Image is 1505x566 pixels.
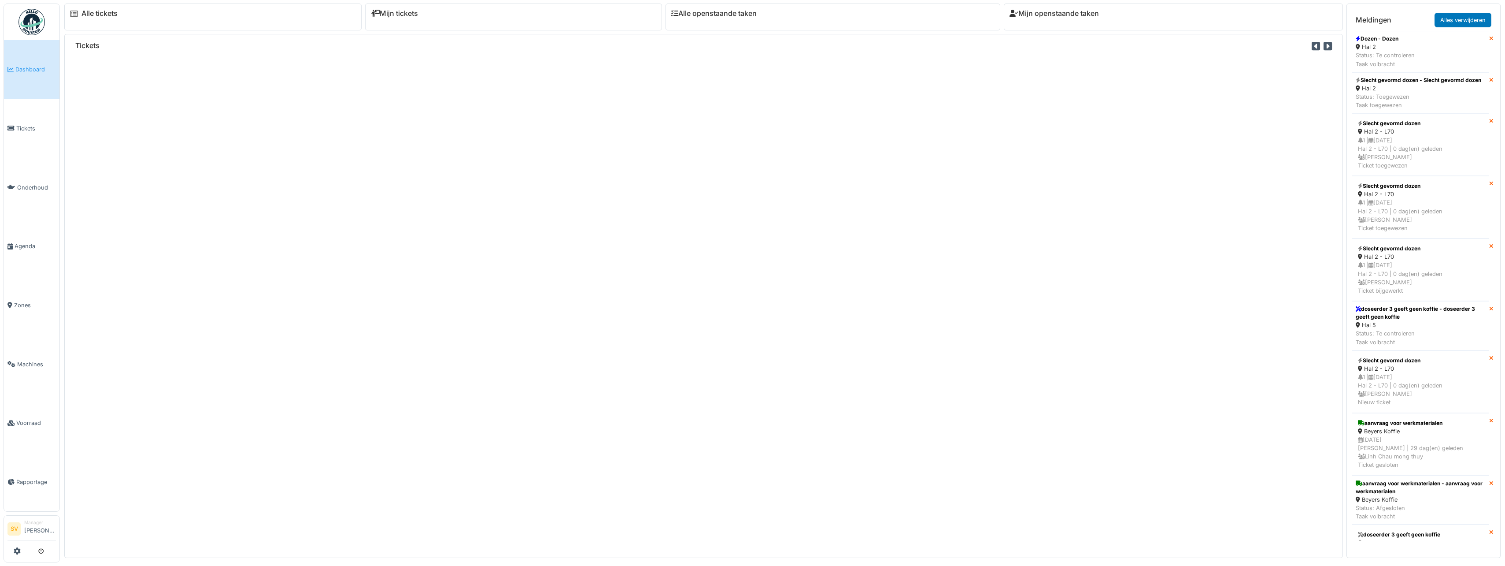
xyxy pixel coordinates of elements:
[15,65,56,74] span: Dashboard
[1352,413,1489,476] a: aanvraag voor werkmaterialen Beyers Koffie [DATE][PERSON_NAME] | 29 dag(en) geleden Linh Chau mon...
[4,40,59,99] a: Dashboard
[1358,198,1483,232] div: 1 | [DATE] Hal 2 - L70 | 0 dag(en) geleden [PERSON_NAME] Ticket toegewezen
[1358,531,1483,539] div: doseerder 3 geeft geen koffie
[1352,301,1489,350] a: doseerder 3 geeft geen koffie - doseerder 3 geeft geen koffie Hal 5 Status: Te controlerenTaak vo...
[24,519,56,538] li: [PERSON_NAME]
[17,360,56,369] span: Machines
[1352,238,1489,301] a: Slecht gevormd dozen Hal 2 - L70 1 |[DATE]Hal 2 - L70 | 0 dag(en) geleden [PERSON_NAME]Ticket bij...
[18,9,45,35] img: Badge_color-CXgf-gQk.svg
[16,419,56,427] span: Voorraad
[1356,93,1481,109] div: Status: Toegewezen Taak toegewezen
[7,522,21,536] li: SV
[1356,504,1486,521] div: Status: Afgesloten Taak volbracht
[1358,245,1483,253] div: Slecht gevormd dozen
[4,99,59,158] a: Tickets
[1009,9,1099,18] a: Mijn openstaande taken
[7,519,56,540] a: SV Manager[PERSON_NAME]
[16,124,56,133] span: Tickets
[75,41,100,50] h6: Tickets
[1356,305,1486,321] div: doseerder 3 geeft geen koffie - doseerder 3 geeft geen koffie
[1435,13,1491,27] a: Alles verwijderen
[1358,427,1483,436] div: Beyers Koffie
[81,9,118,18] a: Alle tickets
[1356,76,1481,84] div: Slecht gevormd dozen - Slecht gevormd dozen
[4,335,59,394] a: Machines
[4,394,59,453] a: Voorraad
[1352,113,1489,176] a: Slecht gevormd dozen Hal 2 - L70 1 |[DATE]Hal 2 - L70 | 0 dag(en) geleden [PERSON_NAME]Ticket toe...
[17,183,56,192] span: Onderhoud
[4,276,59,335] a: Zones
[1352,176,1489,238] a: Slecht gevormd dozen Hal 2 - L70 1 |[DATE]Hal 2 - L70 | 0 dag(en) geleden [PERSON_NAME]Ticket toe...
[4,217,59,276] a: Agenda
[1356,43,1415,51] div: Hal 2
[1358,261,1483,295] div: 1 | [DATE] Hal 2 - L70 | 0 dag(en) geleden [PERSON_NAME] Ticket bijgewerkt
[371,9,418,18] a: Mijn tickets
[15,242,56,250] span: Agenda
[1358,253,1483,261] div: Hal 2 - L70
[1352,350,1489,413] a: Slecht gevormd dozen Hal 2 - L70 1 |[DATE]Hal 2 - L70 | 0 dag(en) geleden [PERSON_NAME]Nieuw ticket
[1358,182,1483,190] div: Slecht gevormd dozen
[671,9,757,18] a: Alle openstaande taken
[1356,495,1486,504] div: Beyers Koffie
[1358,373,1483,407] div: 1 | [DATE] Hal 2 - L70 | 0 dag(en) geleden [PERSON_NAME] Nieuw ticket
[4,158,59,217] a: Onderhoud
[14,301,56,309] span: Zones
[1356,84,1481,93] div: Hal 2
[24,519,56,526] div: Manager
[1356,321,1486,329] div: Hal 5
[1358,357,1483,365] div: Slecht gevormd dozen
[1352,476,1489,525] a: aanvraag voor werkmaterialen - aanvraag voor werkmaterialen Beyers Koffie Status: AfgeslotenTaak ...
[1352,31,1489,72] a: Dozen - Dozen Hal 2 Status: Te controlerenTaak volbracht
[16,478,56,486] span: Rapportage
[1356,51,1415,68] div: Status: Te controleren Taak volbracht
[1358,419,1483,427] div: aanvraag voor werkmaterialen
[1352,72,1489,114] a: Slecht gevormd dozen - Slecht gevormd dozen Hal 2 Status: ToegewezenTaak toegewezen
[1358,365,1483,373] div: Hal 2 - L70
[1358,436,1483,469] div: [DATE] [PERSON_NAME] | 29 dag(en) geleden Linh Chau mong thuy Ticket gesloten
[4,453,59,512] a: Rapportage
[1358,539,1483,547] div: Hal 5 - L71
[1358,119,1483,127] div: Slecht gevormd dozen
[1356,16,1391,24] h6: Meldingen
[1358,190,1483,198] div: Hal 2 - L70
[1356,35,1415,43] div: Dozen - Dozen
[1358,136,1483,170] div: 1 | [DATE] Hal 2 - L70 | 0 dag(en) geleden [PERSON_NAME] Ticket toegewezen
[1358,127,1483,136] div: Hal 2 - L70
[1356,480,1486,495] div: aanvraag voor werkmaterialen - aanvraag voor werkmaterialen
[1356,329,1486,346] div: Status: Te controleren Taak volbracht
